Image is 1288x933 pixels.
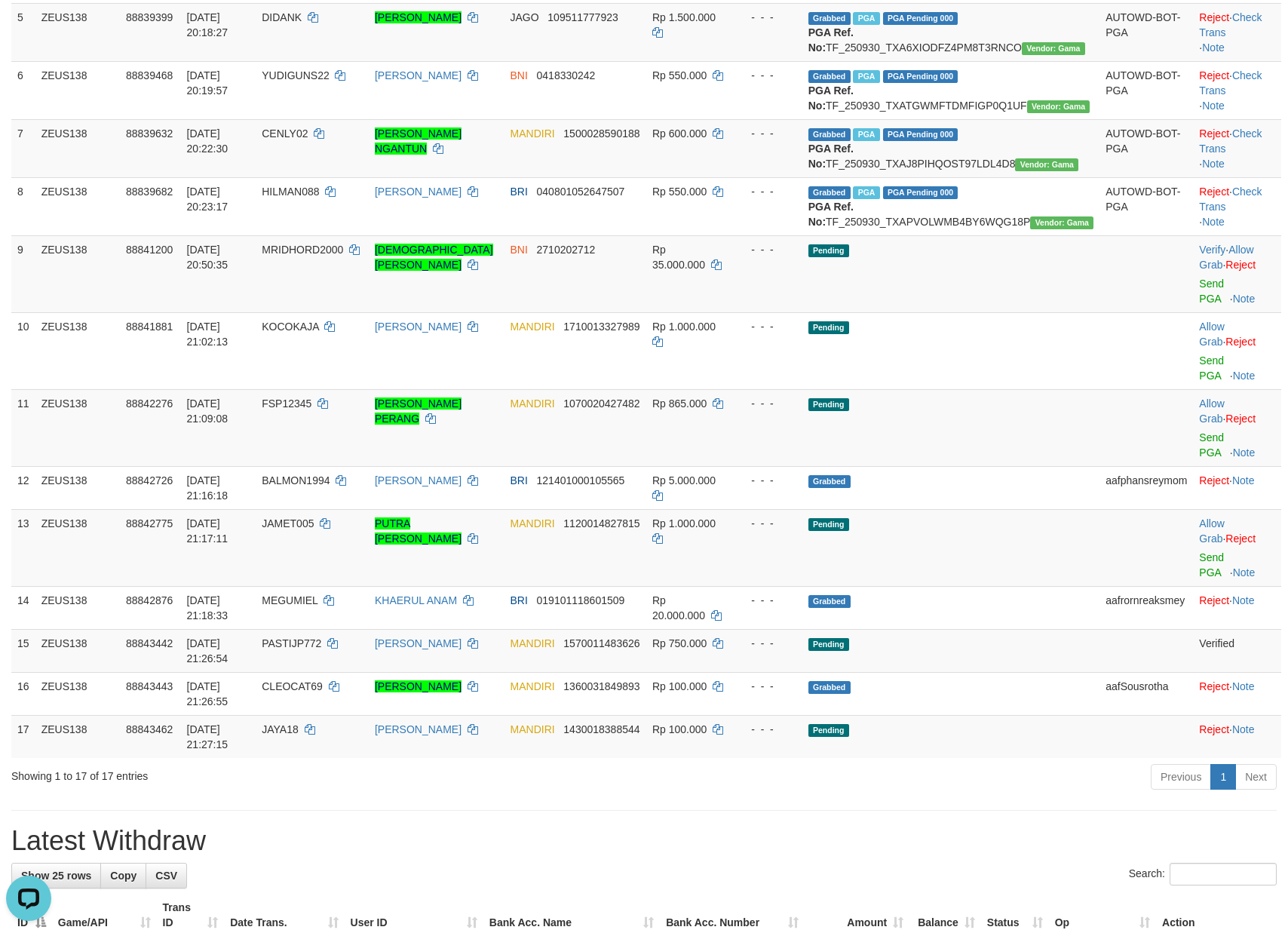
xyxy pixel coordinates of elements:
div: - - - [739,68,796,83]
span: [DATE] 21:27:15 [187,723,228,750]
td: TF_250930_TXA6XIODFZ4PM8T3RNCO [802,3,1099,61]
a: Check Trans [1199,127,1262,155]
td: 11 [11,389,35,466]
a: Note [1202,100,1225,112]
td: · [1193,509,1281,586]
span: [DATE] 20:22:30 [187,127,228,155]
a: Allow Grab [1199,517,1224,545]
a: [PERSON_NAME] [375,637,462,649]
span: 88839632 [126,127,173,140]
span: Pending [808,724,849,737]
span: [DATE] 20:18:27 [187,11,228,38]
span: BRI [511,594,528,606]
span: Rp 750.000 [652,637,707,649]
span: [DATE] 21:16:18 [187,474,228,502]
a: Send PGA [1199,551,1224,579]
span: Copy 1500028590188 to clipboard [563,127,639,140]
span: Copy 2710202712 to clipboard [537,244,596,256]
span: 88841881 [126,321,173,333]
span: · [1199,517,1225,545]
div: - - - [739,722,796,737]
span: Copy 019101118601509 to clipboard [537,594,625,606]
span: Rp 1.500.000 [652,11,716,23]
td: ZEUS138 [35,466,120,509]
a: Reject [1199,594,1229,606]
td: ZEUS138 [35,715,120,758]
span: [DATE] 21:26:55 [187,680,228,707]
span: KOCOKAJA [262,321,318,333]
span: Marked by aafchomsokheang [853,128,879,141]
div: Showing 1 to 17 of 17 entries [11,763,526,784]
div: - - - [739,516,796,531]
span: Copy 1120014827815 to clipboard [563,517,639,529]
a: Note [1232,723,1255,735]
a: [PERSON_NAME] [375,11,462,23]
td: 15 [11,629,35,672]
td: · [1193,312,1281,389]
a: Reject [1199,69,1229,81]
a: Previous [1151,764,1211,790]
td: TF_250930_TXAJ8PIHQOST97LDL4D8 [802,119,1099,177]
span: JAMET005 [262,517,314,529]
span: Rp 865.000 [652,397,707,410]
td: AUTOWD-BOT-PGA [1099,61,1193,119]
span: 88843442 [126,637,173,649]
span: Copy [110,870,136,882]
a: Reject [1225,532,1256,545]
span: Marked by aafchomsokheang [853,12,879,25]
span: 88839399 [126,11,173,23]
div: - - - [739,679,796,694]
div: - - - [739,319,796,334]
span: Rp 100.000 [652,680,707,692]
span: · [1199,321,1225,348]
td: · · [1193,177,1281,235]
a: Note [1232,474,1255,486]
span: Pending [808,638,849,651]
td: aafrornreaksmey [1099,586,1193,629]
td: aafSousrotha [1099,672,1193,715]
span: Pending [808,398,849,411]
span: Rp 1.000.000 [652,517,716,529]
span: MANDIRI [511,517,555,529]
span: Copy 1070020427482 to clipboard [563,397,639,410]
span: Copy 1570011483626 to clipboard [563,637,639,649]
td: · [1193,715,1281,758]
a: Note [1232,594,1255,606]
span: [DATE] 21:26:54 [187,637,228,664]
a: Note [1202,216,1225,228]
div: - - - [739,593,796,608]
span: PGA Pending [883,186,958,199]
a: [PERSON_NAME] [375,186,462,198]
a: Send PGA [1199,278,1224,305]
td: AUTOWD-BOT-PGA [1099,119,1193,177]
td: · [1193,389,1281,466]
span: Rp 100.000 [652,723,707,735]
td: ZEUS138 [35,672,120,715]
span: 88842726 [126,474,173,486]
td: ZEUS138 [35,61,120,119]
b: PGA Ref. No: [808,84,854,112]
a: Reject [1199,11,1229,23]
a: Reject [1225,259,1256,271]
span: BALMON1994 [262,474,330,486]
span: 88843443 [126,680,173,692]
span: MANDIRI [511,637,555,649]
span: MANDIRI [511,127,555,140]
span: [DATE] 21:17:11 [187,517,228,545]
span: Vendor URL: https://trx31.1velocity.biz [1015,158,1078,171]
span: · [1199,244,1253,271]
a: Reject [1199,186,1229,198]
a: [PERSON_NAME] [375,321,462,333]
td: AUTOWD-BOT-PGA [1099,3,1193,61]
td: AUTOWD-BOT-PGA [1099,177,1193,235]
span: PGA Pending [883,12,958,25]
span: Grabbed [808,681,851,694]
span: Vendor URL: https://trx31.1velocity.biz [1022,42,1085,55]
td: · · [1193,235,1281,312]
td: ZEUS138 [35,3,120,61]
span: JAYA18 [262,723,299,735]
a: [DEMOGRAPHIC_DATA][PERSON_NAME] [375,244,493,271]
td: ZEUS138 [35,586,120,629]
span: Grabbed [808,186,851,199]
td: · · [1193,3,1281,61]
